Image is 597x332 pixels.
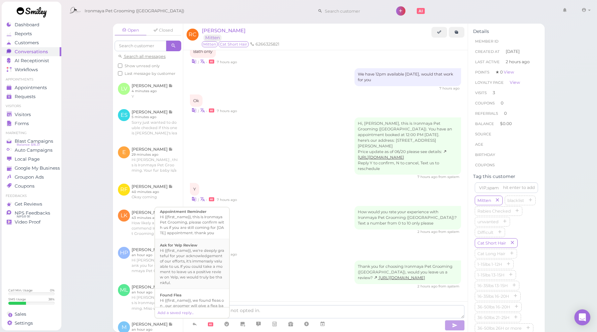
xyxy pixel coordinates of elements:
[473,98,540,108] li: 0
[500,121,512,126] span: $0.00
[15,40,39,46] span: Customers
[475,101,495,105] span: Coupons
[15,201,42,207] span: Get Reviews
[2,200,61,209] a: Get Reviews
[354,68,461,86] div: We have 12pm available [DATE], would that work for you
[476,315,511,320] span: 36-50lbs 21-25H
[504,70,514,75] a: View
[473,87,540,98] li: 3
[506,198,525,203] span: blacklist
[85,2,184,20] span: Ironmaya Pet Grooming ([GEOGRAPHIC_DATA])
[2,56,61,65] a: AI Receptionist
[417,230,438,234] span: 09/10/2025 02:26pm
[2,131,61,135] li: Marketing
[190,107,461,114] div: •
[476,230,495,235] span: Difficult
[15,112,31,117] span: Visitors
[2,83,61,92] a: Appointments
[476,198,492,203] span: Mitten
[147,25,179,35] a: Closed
[2,194,61,198] li: Feedbacks
[160,209,207,214] b: Appointment Reminder
[8,297,26,301] div: SMS Usage
[2,164,61,173] a: Google My Business
[160,298,224,319] div: Hi {{first_name}}, we found fleas on , our groomer will give a flea bath, it will be additional $...
[190,183,199,196] div: Y
[118,71,122,76] input: Last message by customer
[354,117,461,175] div: Hi, [PERSON_NAME], this is Ironmaya Pet Grooming ([GEOGRAPHIC_DATA]). You have an appointment boo...
[476,283,509,288] span: 16-35lbs 13-15H
[2,155,61,164] a: Local Page
[15,311,26,317] span: Sales
[439,86,459,90] span: 09/10/2025 09:49am
[2,119,61,128] a: Forms
[115,25,147,36] a: Open
[15,22,39,28] span: Dashboard
[204,35,222,41] a: Mitten
[476,326,523,331] span: 36-50lbs 26H or more
[17,214,30,219] span: NPS® 91
[475,182,538,193] input: VIP,spam
[15,49,48,55] span: Conversations
[15,67,38,73] span: Workflows
[202,27,246,34] span: [PERSON_NAME]
[473,108,540,119] li: 0
[190,94,203,107] div: Ok
[2,319,61,328] a: Settings
[17,142,40,147] span: Balance: $16.37
[475,132,491,136] span: Source
[2,110,61,119] a: Visitors
[2,47,61,56] a: Conversations
[15,147,53,153] span: Auto Campaigns
[574,309,590,325] div: Open Intercom Messenger
[15,174,44,180] span: Groupon Ads
[15,94,36,99] span: Requests
[15,183,35,189] span: Coupons
[2,209,61,218] a: NPS Feedbacks NPS® 91
[2,29,61,38] a: Reports
[438,175,459,179] span: from system
[475,80,504,85] span: Loyalty page
[473,174,540,179] div: Tag this customer
[15,219,41,225] span: Video Proof
[219,41,249,47] span: Cat Short Hair
[50,288,55,292] div: 0 %
[354,206,461,230] div: How would you rate your experience with Ironmaya Pet Grooming ([GEOGRAPHIC_DATA])? Text a number ...
[475,163,495,167] span: Coupons
[2,38,61,47] a: Customers
[476,272,506,277] span: 1-15lbs 13-15H
[217,109,237,113] span: 09/10/2025 09:49am
[125,71,176,76] span: Last message by customer
[2,65,61,74] a: Workflows
[198,198,199,202] i: |
[190,196,461,203] div: •
[160,248,224,285] div: Hi {{first_name}}, we're deeply grateful for your acknowledgement of our efforts, it's immensely ...
[476,304,511,309] span: 36-50lbs 16-20H
[190,45,216,58] div: Bath only
[190,58,461,65] div: •
[15,138,53,144] span: Blast Campaigns
[48,297,55,301] div: 38 %
[118,64,122,68] input: Show unread only
[506,49,520,55] span: [DATE]
[374,275,425,280] a: [URL][DOMAIN_NAME]
[503,185,535,191] div: hit enter to add
[217,198,237,202] span: 09/10/2025 09:50am
[417,284,438,288] span: 09/10/2025 02:50pm
[510,80,520,85] a: View
[475,70,489,75] span: Points
[125,64,160,68] span: Show unread only
[15,165,60,171] span: Google My Business
[249,41,281,47] li: 6266325821
[2,146,61,155] a: Auto Campaigns
[475,60,500,64] span: Last Active
[15,31,32,37] span: Reports
[475,121,495,126] span: Balance
[322,6,387,16] input: Search customer
[15,320,33,326] span: Settings
[158,310,194,315] a: Add a saved reply...
[417,175,438,179] span: 09/10/2025 09:49am
[475,49,500,54] span: Created At
[198,60,199,64] i: |
[15,58,49,64] span: AI Receptionist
